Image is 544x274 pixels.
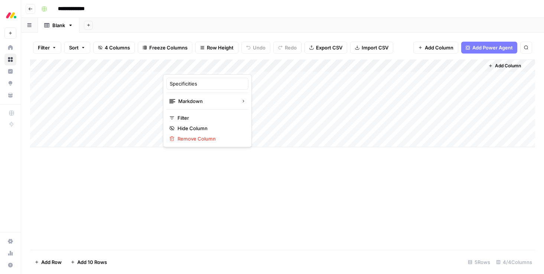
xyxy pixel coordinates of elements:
[38,18,79,33] a: Blank
[4,77,16,89] a: Opportunities
[461,42,517,54] button: Add Power Agent
[69,44,79,51] span: Sort
[4,54,16,65] a: Browse
[362,44,388,51] span: Import CSV
[425,44,453,51] span: Add Column
[316,44,342,51] span: Export CSV
[253,44,266,51] span: Undo
[4,89,16,101] a: Your Data
[493,256,535,268] div: 4/4 Columns
[472,44,513,51] span: Add Power Agent
[93,42,135,54] button: 4 Columns
[304,42,347,54] button: Export CSV
[38,44,50,51] span: Filter
[64,42,90,54] button: Sort
[350,42,393,54] button: Import CSV
[285,44,297,51] span: Redo
[177,114,242,122] span: Filter
[138,42,192,54] button: Freeze Columns
[495,62,521,69] span: Add Column
[4,235,16,247] a: Settings
[273,42,302,54] button: Redo
[485,61,524,71] button: Add Column
[465,256,493,268] div: 5 Rows
[4,247,16,259] a: Usage
[178,97,235,105] span: Markdown
[4,259,16,271] button: Help + Support
[4,42,16,54] a: Home
[4,6,16,25] button: Workspace: Monday.com
[77,258,107,266] span: Add 10 Rows
[30,256,66,268] button: Add Row
[241,42,270,54] button: Undo
[66,256,111,268] button: Add 10 Rows
[195,42,238,54] button: Row Height
[177,135,242,142] span: Remove Column
[41,258,62,266] span: Add Row
[105,44,130,51] span: 4 Columns
[52,22,65,29] div: Blank
[4,65,16,77] a: Insights
[4,9,18,22] img: Monday.com Logo
[207,44,234,51] span: Row Height
[177,125,242,132] span: Hide Column
[413,42,458,54] button: Add Column
[33,42,61,54] button: Filter
[149,44,188,51] span: Freeze Columns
